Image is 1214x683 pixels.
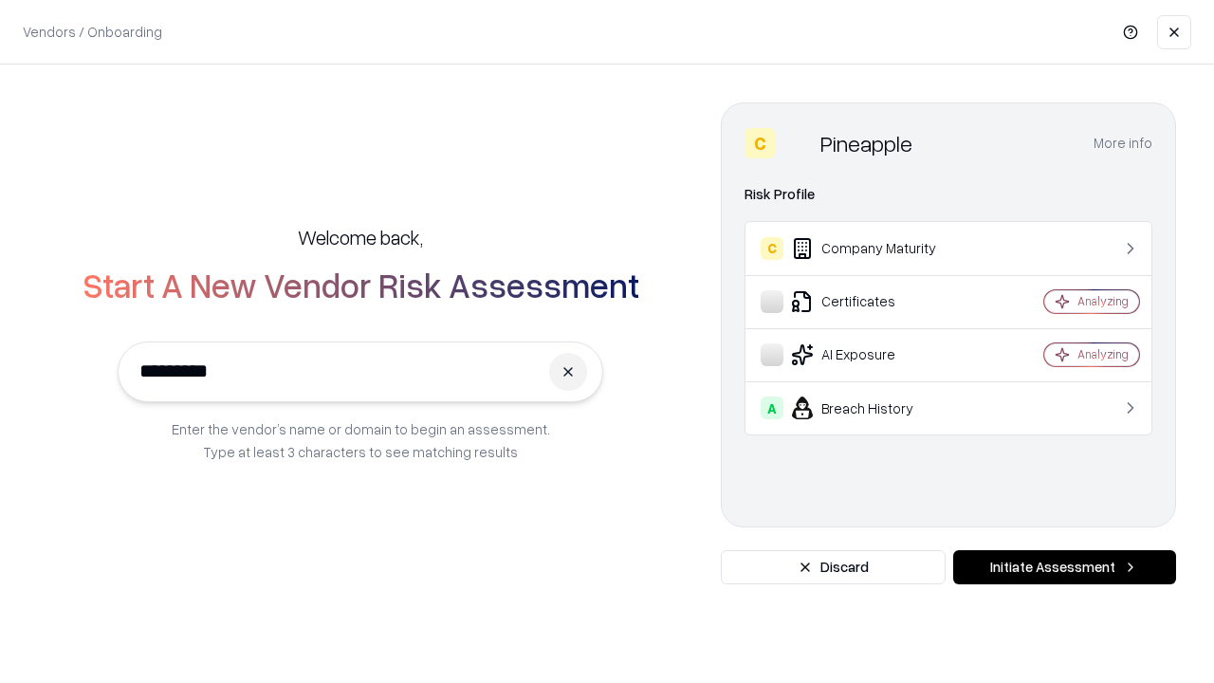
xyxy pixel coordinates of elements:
[761,397,987,419] div: Breach History
[953,550,1176,584] button: Initiate Assessment
[761,290,987,313] div: Certificates
[761,343,987,366] div: AI Exposure
[1077,346,1129,362] div: Analyzing
[172,417,550,463] p: Enter the vendor’s name or domain to begin an assessment. Type at least 3 characters to see match...
[761,237,987,260] div: Company Maturity
[298,224,423,250] h5: Welcome back,
[1094,126,1152,160] button: More info
[745,128,775,158] div: C
[761,397,783,419] div: A
[83,266,639,304] h2: Start A New Vendor Risk Assessment
[782,128,813,158] img: Pineapple
[1077,293,1129,309] div: Analyzing
[761,237,783,260] div: C
[820,128,912,158] div: Pineapple
[721,550,946,584] button: Discard
[745,183,1152,206] div: Risk Profile
[23,22,162,42] p: Vendors / Onboarding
